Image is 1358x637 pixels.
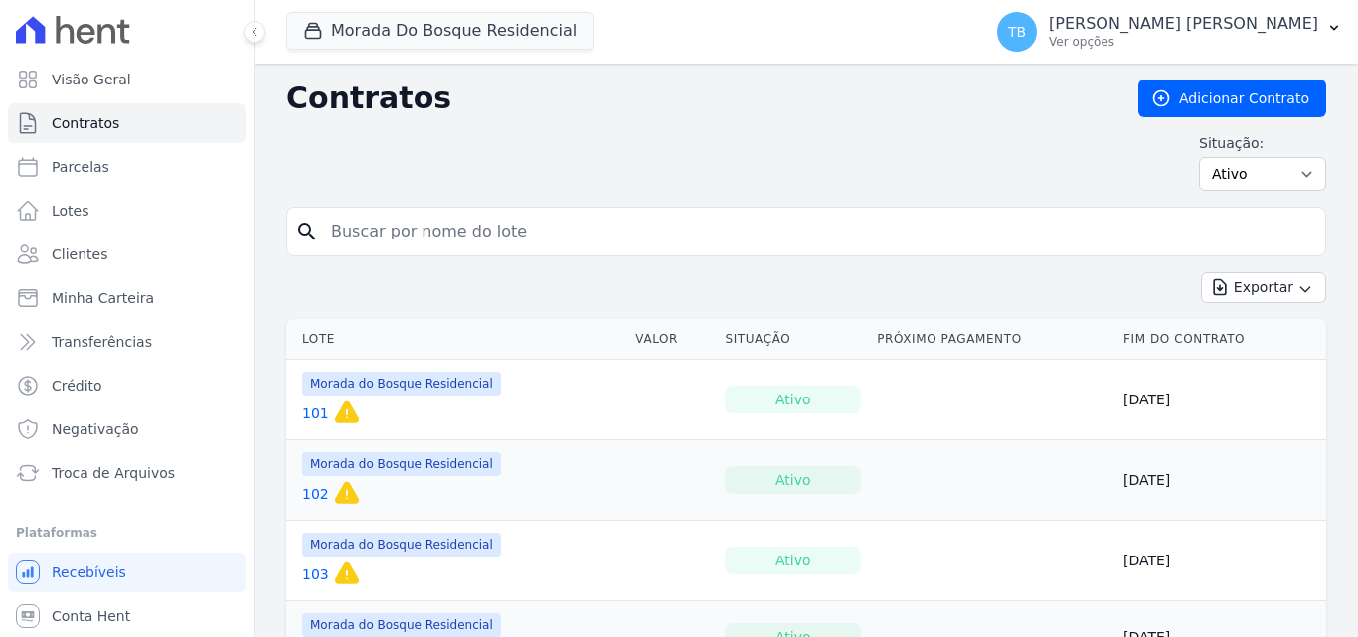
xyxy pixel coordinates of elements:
[52,157,109,177] span: Parcelas
[8,60,246,99] a: Visão Geral
[8,322,246,362] a: Transferências
[8,409,246,449] a: Negativação
[1115,319,1326,360] th: Fim do Contrato
[52,244,107,264] span: Clientes
[1115,360,1326,440] td: [DATE]
[286,12,594,50] button: Morada Do Bosque Residencial
[8,453,246,493] a: Troca de Arquivos
[8,191,246,231] a: Lotes
[725,547,861,574] div: Ativo
[302,452,501,476] span: Morada do Bosque Residencial
[1115,440,1326,521] td: [DATE]
[52,463,175,483] span: Troca de Arquivos
[8,553,246,592] a: Recebíveis
[627,319,717,360] th: Valor
[1201,272,1326,303] button: Exportar
[52,332,152,352] span: Transferências
[302,613,501,637] span: Morada do Bosque Residencial
[1008,25,1026,39] span: TB
[981,4,1358,60] button: TB [PERSON_NAME] [PERSON_NAME] Ver opções
[52,562,126,582] span: Recebíveis
[8,278,246,318] a: Minha Carteira
[869,319,1115,360] th: Próximo Pagamento
[16,521,238,545] div: Plataformas
[319,212,1317,251] input: Buscar por nome do lote
[8,147,246,187] a: Parcelas
[8,103,246,143] a: Contratos
[725,466,861,494] div: Ativo
[286,319,627,360] th: Lote
[1199,133,1326,153] label: Situação:
[1049,14,1318,34] p: [PERSON_NAME] [PERSON_NAME]
[52,606,130,626] span: Conta Hent
[302,484,329,504] a: 102
[302,403,329,423] a: 101
[1138,80,1326,117] a: Adicionar Contrato
[1115,521,1326,601] td: [DATE]
[302,533,501,557] span: Morada do Bosque Residencial
[286,80,1106,116] h2: Contratos
[8,235,246,274] a: Clientes
[302,564,329,584] a: 103
[52,201,89,221] span: Lotes
[8,596,246,636] a: Conta Hent
[52,376,102,396] span: Crédito
[52,113,119,133] span: Contratos
[717,319,869,360] th: Situação
[1049,34,1318,50] p: Ver opções
[725,386,861,413] div: Ativo
[302,372,501,396] span: Morada do Bosque Residencial
[52,419,139,439] span: Negativação
[52,70,131,89] span: Visão Geral
[8,366,246,405] a: Crédito
[52,288,154,308] span: Minha Carteira
[295,220,319,243] i: search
